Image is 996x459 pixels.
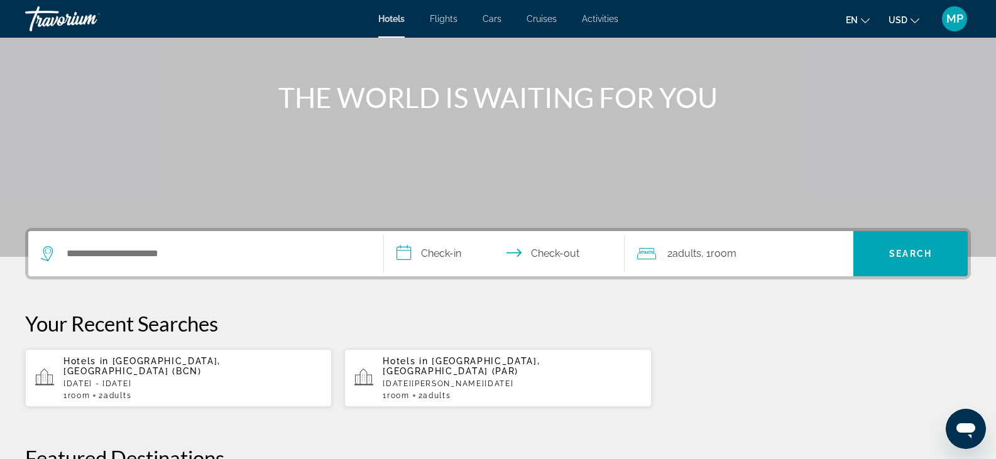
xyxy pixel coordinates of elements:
[63,379,322,388] p: [DATE] - [DATE]
[25,311,971,336] p: Your Recent Searches
[423,391,451,400] span: Adults
[28,231,968,276] div: Search widget
[104,391,131,400] span: Adults
[383,391,409,400] span: 1
[846,15,858,25] span: en
[383,356,428,366] span: Hotels in
[938,6,971,32] button: User Menu
[701,245,736,262] span: , 1
[384,231,625,276] button: Select check in and out date
[483,14,501,24] a: Cars
[946,13,963,25] span: MP
[63,391,90,400] span: 1
[68,391,90,400] span: Room
[889,11,919,29] button: Change currency
[889,249,932,259] span: Search
[430,14,457,24] a: Flights
[672,247,701,259] span: Adults
[383,379,641,388] p: [DATE][PERSON_NAME][DATE]
[263,81,734,114] h1: THE WORLD IS WAITING FOR YOU
[527,14,557,24] a: Cruises
[65,244,364,263] input: Search hotel destination
[582,14,618,24] a: Activities
[711,247,736,259] span: Room
[25,348,332,408] button: Hotels in [GEOGRAPHIC_DATA], [GEOGRAPHIC_DATA] (BCN)[DATE] - [DATE]1Room2Adults
[387,391,410,400] span: Room
[25,3,151,35] a: Travorium
[63,356,109,366] span: Hotels in
[99,391,131,400] span: 2
[625,231,853,276] button: Travelers: 2 adults, 0 children
[889,15,907,25] span: USD
[419,391,451,400] span: 2
[378,14,405,24] a: Hotels
[63,356,221,376] span: [GEOGRAPHIC_DATA], [GEOGRAPHIC_DATA] (BCN)
[344,348,651,408] button: Hotels in [GEOGRAPHIC_DATA], [GEOGRAPHIC_DATA] (PAR)[DATE][PERSON_NAME][DATE]1Room2Adults
[853,231,968,276] button: Search
[383,356,540,376] span: [GEOGRAPHIC_DATA], [GEOGRAPHIC_DATA] (PAR)
[946,409,986,449] iframe: Botón para iniciar la ventana de mensajería
[846,11,870,29] button: Change language
[667,245,701,262] span: 2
